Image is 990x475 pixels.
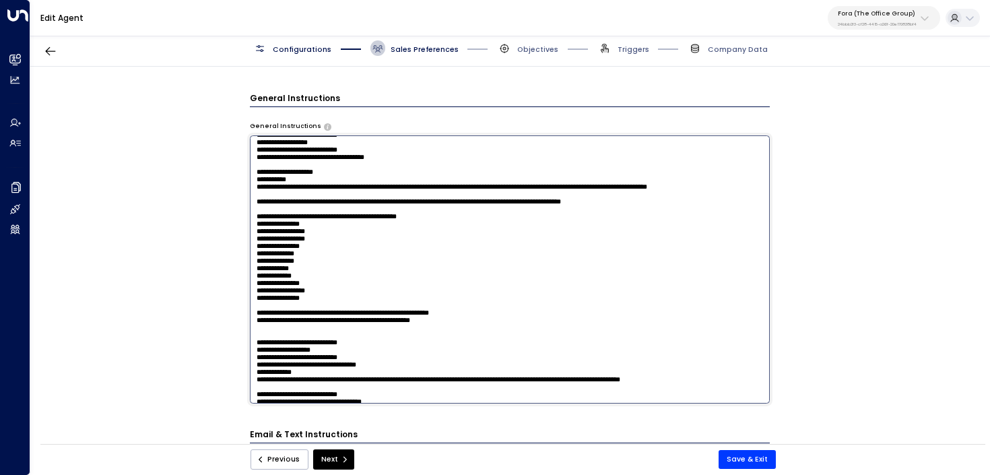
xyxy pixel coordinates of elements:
[273,44,331,55] span: Configurations
[250,429,770,443] h3: Email & Text Instructions
[838,9,917,18] p: Fora (The Office Group)
[838,22,917,27] p: 24bbb2f3-cf28-4415-a26f-20e170838bf4
[40,12,84,24] a: Edit Agent
[313,449,354,470] button: Next
[251,449,308,470] button: Previous
[517,44,558,55] span: Objectives
[828,6,940,30] button: Fora (The Office Group)24bbb2f3-cf28-4415-a26f-20e170838bf4
[324,123,331,130] button: Provide any specific instructions you want the agent to follow when responding to leads. This app...
[391,44,459,55] span: Sales Preferences
[719,450,776,469] button: Save & Exit
[618,44,649,55] span: Triggers
[708,44,768,55] span: Company Data
[250,92,770,107] h3: General Instructions
[250,122,321,131] label: General Instructions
